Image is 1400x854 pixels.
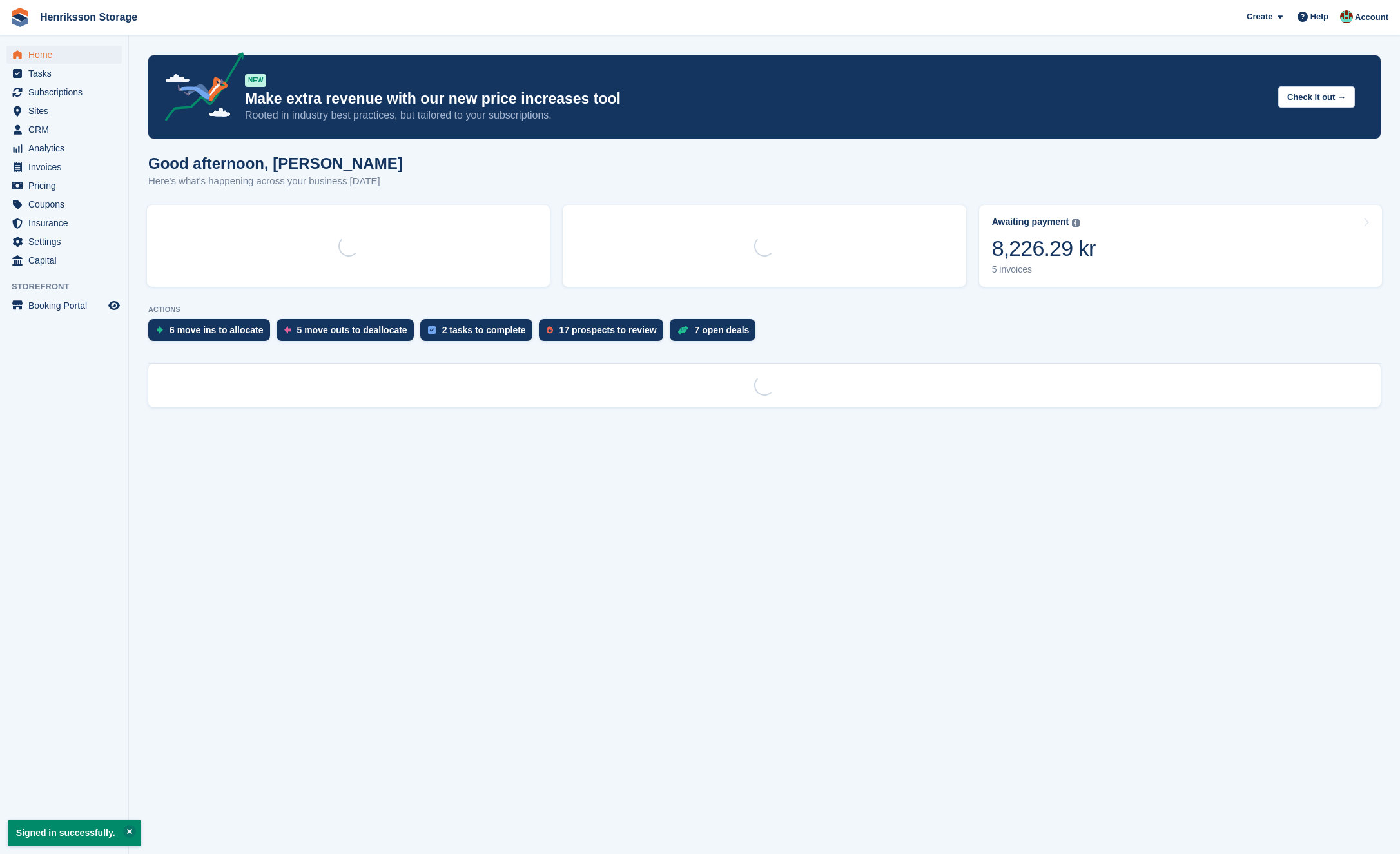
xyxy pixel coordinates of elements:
a: menu [6,139,122,157]
img: move_outs_to_deallocate_icon-f764333ba52eb49d3ac5e1228854f67142a1ed5810a6f6cc68b1a99e826820c5.svg [284,326,291,334]
img: Isak Martinelle [1340,10,1353,23]
a: menu [6,177,122,195]
div: 5 invoices [992,264,1096,275]
a: menu [6,158,122,176]
span: Help [1310,10,1328,23]
a: 5 move outs to deallocate [277,319,420,347]
a: menu [6,46,122,64]
span: Coupons [28,195,106,213]
img: move_ins_to_allocate_icon-fdf77a2bb77ea45bf5b3d319d69a93e2d87916cf1d5bf7949dd705db3b84f3ca.svg [156,326,163,334]
div: 7 open deals [695,325,750,335]
p: ACTIONS [148,306,1381,314]
span: Insurance [28,214,106,232]
p: Rooted in industry best practices, but tailored to your subscriptions. [245,108,1268,122]
p: Make extra revenue with our new price increases tool [245,90,1268,108]
div: Awaiting payment [992,217,1069,228]
img: task-75834270c22a3079a89374b754ae025e5fb1db73e45f91037f5363f120a921f8.svg [428,326,436,334]
a: menu [6,121,122,139]
a: menu [6,195,122,213]
div: 8,226.29 kr [992,235,1096,262]
a: Preview store [106,298,122,313]
a: menu [6,83,122,101]
span: Pricing [28,177,106,195]
img: stora-icon-8386f47178a22dfd0bd8f6a31ec36ba5ce8667c1dd55bd0f319d3a0aa187defe.svg [10,8,30,27]
a: Henriksson Storage [35,6,142,28]
span: Subscriptions [28,83,106,101]
img: prospect-51fa495bee0391a8d652442698ab0144808aea92771e9ea1ae160a38d050c398.svg [547,326,553,334]
p: Here's what's happening across your business [DATE] [148,174,403,189]
img: icon-info-grey-7440780725fd019a000dd9b08b2336e03edf1995a4989e88bcd33f0948082b44.svg [1072,219,1080,227]
a: menu [6,296,122,315]
div: 5 move outs to deallocate [297,325,407,335]
span: Sites [28,102,106,120]
a: menu [6,64,122,82]
div: 6 move ins to allocate [170,325,264,335]
span: Tasks [28,64,106,82]
span: Storefront [12,280,128,293]
button: Check it out → [1278,86,1355,108]
span: CRM [28,121,106,139]
div: 17 prospects to review [559,325,657,335]
h1: Good afternoon, [PERSON_NAME] [148,155,403,172]
a: 7 open deals [670,319,763,347]
a: Awaiting payment 8,226.29 kr 5 invoices [979,205,1382,287]
a: 17 prospects to review [539,319,670,347]
a: menu [6,251,122,269]
span: Capital [28,251,106,269]
img: price-adjustments-announcement-icon-8257ccfd72463d97f412b2fc003d46551f7dbcb40ab6d574587a9cd5c0d94... [154,52,244,126]
span: Booking Portal [28,296,106,315]
a: 6 move ins to allocate [148,319,277,347]
a: menu [6,102,122,120]
a: 2 tasks to complete [420,319,539,347]
span: Account [1355,11,1388,24]
a: menu [6,214,122,232]
img: deal-1b604bf984904fb50ccaf53a9ad4b4a5d6e5aea283cecdc64d6e3604feb123c2.svg [677,325,688,335]
span: Create [1247,10,1272,23]
a: menu [6,233,122,251]
div: NEW [245,74,266,87]
span: Settings [28,233,106,251]
div: 2 tasks to complete [442,325,526,335]
span: Analytics [28,139,106,157]
p: Signed in successfully. [8,820,141,846]
span: Home [28,46,106,64]
span: Invoices [28,158,106,176]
